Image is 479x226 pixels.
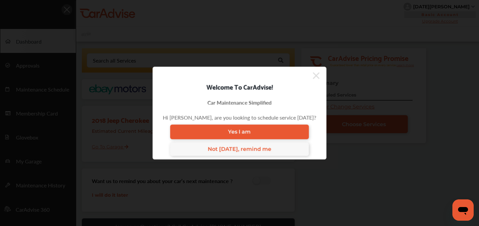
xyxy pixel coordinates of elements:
iframe: Button to launch messaging window [452,199,474,221]
a: Close modal [334,16,346,28]
span: Not [DATE], remind me [208,146,271,152]
div: Welcome To CarAdvise! [153,81,326,92]
span: Yes I am [228,129,251,135]
a: Not [DATE], remind me [170,142,309,156]
div: Hi [PERSON_NAME], are you looking to schedule service [DATE]? [163,113,316,121]
div: current step [131,13,348,16]
div: Car Maintenance Simplified [208,99,272,106]
a: Got it! [227,212,253,224]
a: Yes I am [170,124,309,139]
